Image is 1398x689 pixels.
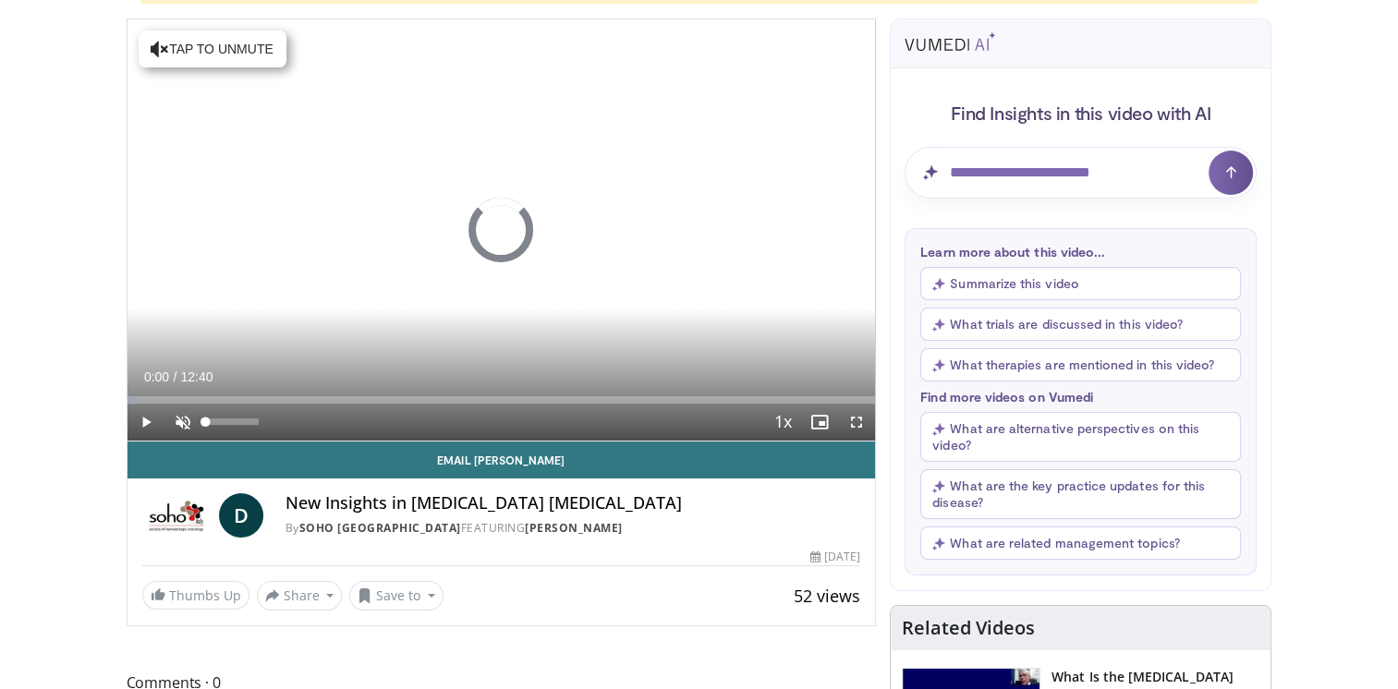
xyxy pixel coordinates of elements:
button: Save to [349,581,444,610]
div: By FEATURING [286,520,861,537]
button: What are the key practice updates for this disease? [920,469,1241,519]
button: What trials are discussed in this video? [920,308,1241,341]
button: Tap to unmute [139,30,286,67]
span: 0:00 [144,369,169,384]
img: vumedi-ai-logo.svg [905,32,995,51]
video-js: Video Player [128,19,876,441]
h4: Related Videos [902,617,1035,639]
h4: Find Insights in this video with AI [905,101,1257,125]
a: SOHO [GEOGRAPHIC_DATA] [299,520,461,536]
a: Email [PERSON_NAME] [128,441,876,478]
div: [DATE] [810,549,860,565]
div: Progress Bar [128,396,876,404]
button: What are related management topics? [920,526,1241,560]
button: Play [128,404,164,441]
input: Question for AI [905,147,1257,199]
span: 52 views [794,585,860,607]
a: D [219,493,263,538]
h4: New Insights in [MEDICAL_DATA] [MEDICAL_DATA] [286,493,861,514]
button: What therapies are mentioned in this video? [920,348,1241,381]
img: SOHO Italy [142,493,212,538]
button: Share [257,581,343,610]
button: What are alternative perspectives on this video? [920,412,1241,462]
p: Learn more about this video... [920,244,1241,260]
span: 12:40 [180,369,213,384]
button: Unmute [164,404,201,441]
a: [PERSON_NAME] [525,520,623,536]
button: Playback Rate [764,404,801,441]
button: Enable picture-in-picture mode [801,404,838,441]
a: Thumbs Up [142,581,249,610]
div: Volume Level [206,418,259,425]
button: Summarize this video [920,267,1241,300]
span: / [174,369,177,384]
p: Find more videos on Vumedi [920,389,1241,405]
button: Fullscreen [838,404,875,441]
